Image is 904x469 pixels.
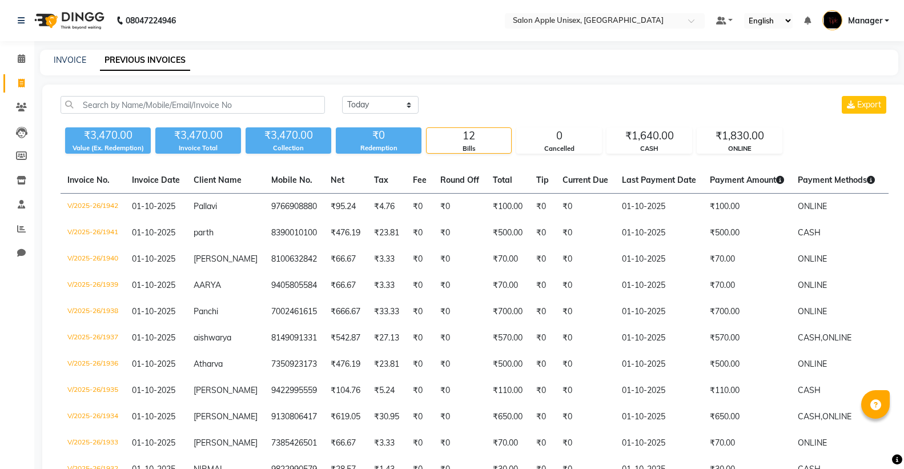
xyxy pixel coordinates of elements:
[264,194,324,221] td: 9766908880
[615,378,703,404] td: 01-10-2025
[367,351,406,378] td: ₹23.81
[433,325,486,351] td: ₹0
[703,378,791,404] td: ₹110.00
[324,194,367,221] td: ₹95.24
[703,194,791,221] td: ₹100.00
[536,175,549,185] span: Tip
[367,299,406,325] td: ₹33.33
[194,438,258,448] span: [PERSON_NAME]
[29,5,107,37] img: logo
[194,306,218,316] span: Panchi
[336,127,421,143] div: ₹0
[264,272,324,299] td: 9405805584
[493,175,512,185] span: Total
[264,378,324,404] td: 9422995559
[324,378,367,404] td: ₹104.76
[857,99,881,110] span: Export
[264,220,324,246] td: 8390010100
[822,411,851,422] span: ONLINE
[556,299,615,325] td: ₹0
[703,404,791,430] td: ₹650.00
[406,325,433,351] td: ₹0
[132,411,175,422] span: 01-10-2025
[703,272,791,299] td: ₹70.00
[132,175,180,185] span: Invoice Date
[406,404,433,430] td: ₹0
[132,280,175,290] span: 01-10-2025
[324,351,367,378] td: ₹476.19
[194,411,258,422] span: [PERSON_NAME]
[194,254,258,264] span: [PERSON_NAME]
[798,359,827,369] span: ONLINE
[615,194,703,221] td: 01-10-2025
[798,227,821,238] span: CASH
[61,220,125,246] td: V/2025-26/1941
[65,127,151,143] div: ₹3,470.00
[61,246,125,272] td: V/2025-26/1940
[615,220,703,246] td: 01-10-2025
[331,175,344,185] span: Net
[622,175,696,185] span: Last Payment Date
[264,430,324,456] td: 7385426501
[264,246,324,272] td: 8100632842
[61,96,325,114] input: Search by Name/Mobile/Email/Invoice No
[367,378,406,404] td: ₹5.24
[703,430,791,456] td: ₹70.00
[194,385,258,395] span: [PERSON_NAME]
[798,306,827,316] span: ONLINE
[61,378,125,404] td: V/2025-26/1935
[132,359,175,369] span: 01-10-2025
[798,438,827,448] span: ONLINE
[367,194,406,221] td: ₹4.76
[710,175,784,185] span: Payment Amount
[822,332,851,343] span: ONLINE
[529,325,556,351] td: ₹0
[264,325,324,351] td: 8149091331
[842,96,886,114] button: Export
[486,378,529,404] td: ₹110.00
[798,254,827,264] span: ONLINE
[406,194,433,221] td: ₹0
[798,332,822,343] span: CASH,
[367,404,406,430] td: ₹30.95
[486,194,529,221] td: ₹100.00
[529,404,556,430] td: ₹0
[324,299,367,325] td: ₹666.67
[848,15,882,27] span: Manager
[615,404,703,430] td: 01-10-2025
[374,175,388,185] span: Tax
[61,404,125,430] td: V/2025-26/1934
[406,430,433,456] td: ₹0
[61,194,125,221] td: V/2025-26/1942
[798,201,827,211] span: ONLINE
[194,359,223,369] span: Atharva
[440,175,479,185] span: Round Off
[607,128,692,144] div: ₹1,640.00
[367,325,406,351] td: ₹27.13
[61,299,125,325] td: V/2025-26/1938
[486,404,529,430] td: ₹650.00
[798,175,875,185] span: Payment Methods
[132,438,175,448] span: 01-10-2025
[703,299,791,325] td: ₹700.00
[406,246,433,272] td: ₹0
[367,430,406,456] td: ₹3.33
[556,246,615,272] td: ₹0
[556,220,615,246] td: ₹0
[556,378,615,404] td: ₹0
[697,144,782,154] div: ONLINE
[529,430,556,456] td: ₹0
[132,385,175,395] span: 01-10-2025
[615,351,703,378] td: 01-10-2025
[61,430,125,456] td: V/2025-26/1933
[517,144,601,154] div: Cancelled
[324,220,367,246] td: ₹476.19
[324,404,367,430] td: ₹619.05
[126,5,176,37] b: 08047224946
[427,144,511,154] div: Bills
[798,280,827,290] span: ONLINE
[697,128,782,144] div: ₹1,830.00
[324,430,367,456] td: ₹66.67
[413,175,427,185] span: Fee
[132,306,175,316] span: 01-10-2025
